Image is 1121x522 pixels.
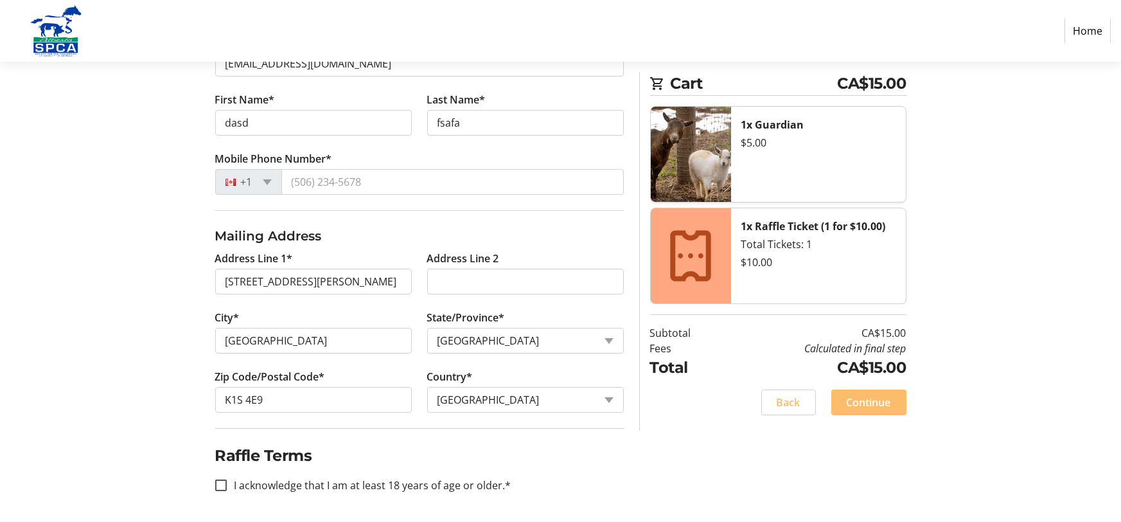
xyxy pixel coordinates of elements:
[761,390,816,415] button: Back
[215,310,240,325] label: City*
[724,325,906,341] td: CA$15.00
[741,255,896,270] div: $10.00
[215,151,332,166] label: Mobile Phone Number*
[215,251,293,266] label: Address Line 1*
[427,251,499,266] label: Address Line 2
[847,395,891,410] span: Continue
[281,169,624,195] input: (506) 234-5678
[671,72,838,95] span: Cart
[741,219,886,233] strong: 1x Raffle Ticket (1 for $10.00)
[651,107,731,202] img: Guardian
[427,310,505,325] label: State/Province*
[427,92,486,107] label: Last Name*
[650,325,724,341] td: Subtotal
[215,269,412,294] input: Address
[10,5,102,57] img: Alberta SPCA's Logo
[215,328,412,354] input: City
[215,226,624,246] h3: Mailing Address
[1064,19,1111,43] a: Home
[831,390,906,415] button: Continue
[227,478,511,493] label: I acknowledge that I am at least 18 years of age or older.*
[741,237,896,252] div: Total Tickets: 1
[215,387,412,413] input: Zip or Postal Code
[741,135,896,150] div: $5.00
[777,395,800,410] span: Back
[215,369,325,384] label: Zip Code/Postal Code*
[724,341,906,356] td: Calculated in final step
[215,444,624,467] h2: Raffle Terms
[650,356,724,379] td: Total
[741,118,804,132] strong: 1x Guardian
[724,356,906,379] td: CA$15.00
[427,369,473,384] label: Country*
[650,341,724,356] td: Fees
[838,72,906,95] span: CA$15.00
[215,92,275,107] label: First Name*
